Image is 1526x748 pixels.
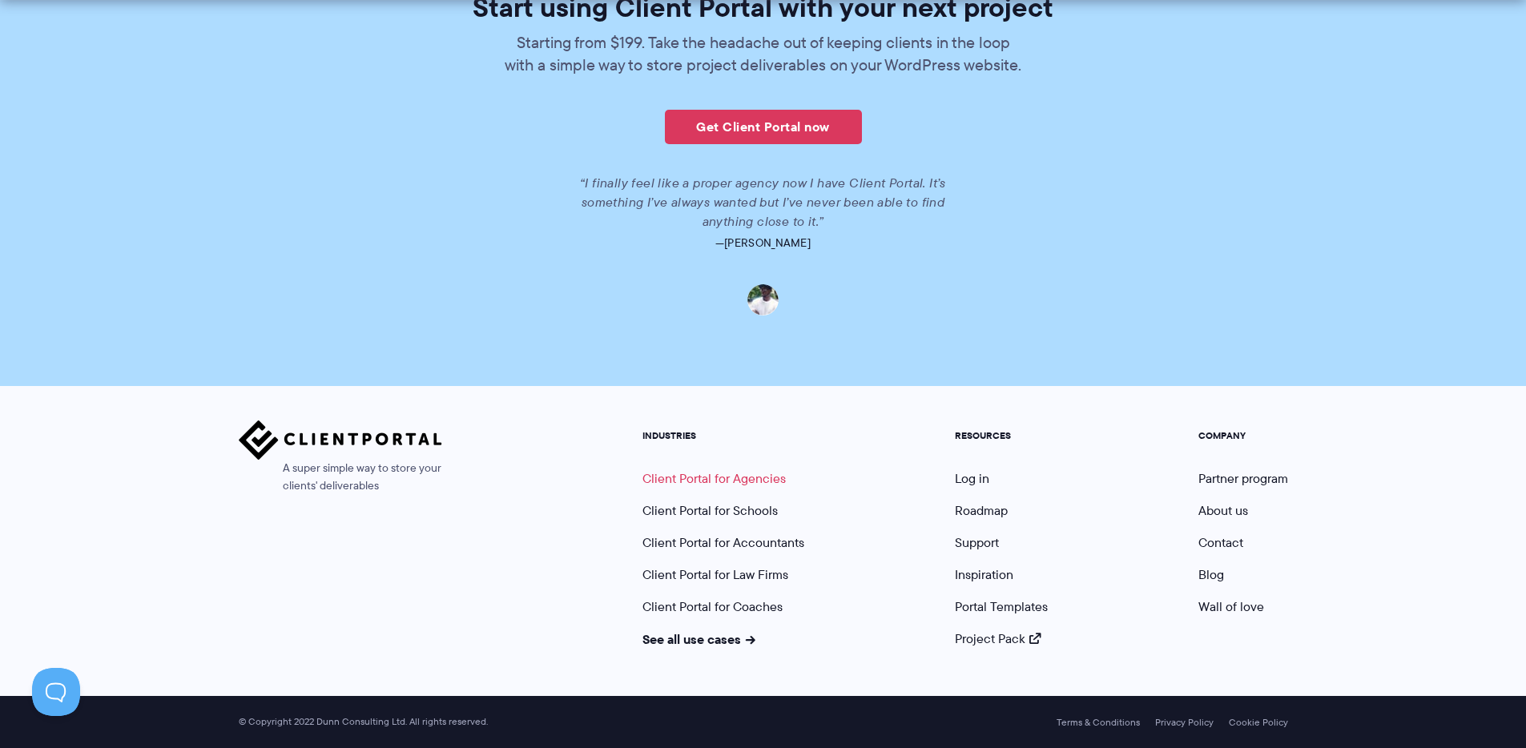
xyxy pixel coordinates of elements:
[503,31,1024,76] p: Starting from $199. Take the headache out of keeping clients in the loop with a simple way to sto...
[1198,430,1288,441] h5: COMPANY
[642,501,778,520] a: Client Portal for Schools
[1198,533,1243,552] a: Contact
[955,501,1008,520] a: Roadmap
[231,716,496,728] span: © Copyright 2022 Dunn Consulting Ltd. All rights reserved.
[665,110,862,144] a: Get Client Portal now
[955,430,1048,441] h5: RESOURCES
[32,668,80,716] iframe: Toggle Customer Support
[642,629,756,649] a: See all use cases
[239,460,442,495] span: A super simple way to store your clients' deliverables
[955,533,999,552] a: Support
[1198,469,1288,488] a: Partner program
[955,629,1041,648] a: Project Pack
[955,565,1013,584] a: Inspiration
[313,231,1213,254] p: —[PERSON_NAME]
[1155,717,1214,728] a: Privacy Policy
[1198,501,1248,520] a: About us
[559,174,968,231] p: “I finally feel like a proper agency now I have Client Portal. It’s something I’ve always wanted ...
[1198,597,1264,616] a: Wall of love
[642,469,786,488] a: Client Portal for Agencies
[955,597,1048,616] a: Portal Templates
[1057,717,1140,728] a: Terms & Conditions
[642,533,804,552] a: Client Portal for Accountants
[642,565,788,584] a: Client Portal for Law Firms
[1229,717,1288,728] a: Cookie Policy
[1198,565,1224,584] a: Blog
[642,597,783,616] a: Client Portal for Coaches
[642,430,804,441] h5: INDUSTRIES
[955,469,989,488] a: Log in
